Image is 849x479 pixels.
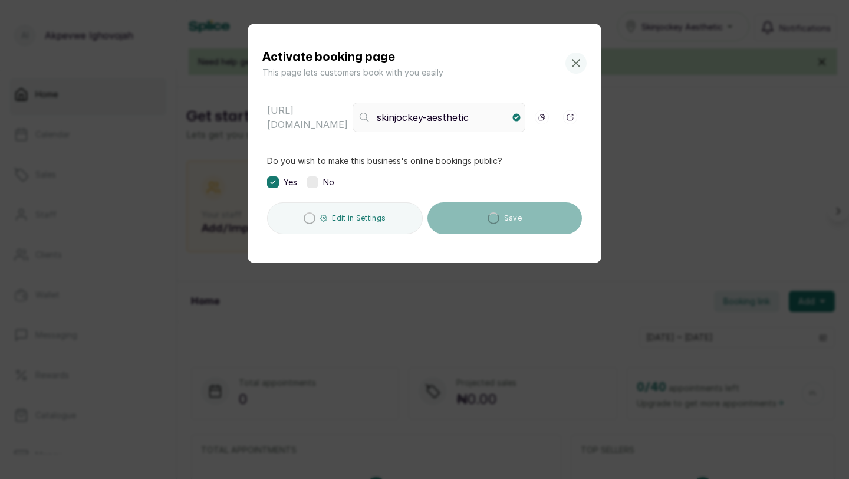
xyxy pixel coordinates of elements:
[267,202,423,234] button: Edit in Settings
[353,103,525,132] input: Enter name
[427,202,582,234] button: Save
[284,176,297,188] span: Yes
[267,155,502,167] label: Do you wish to make this business's online bookings public?
[530,106,554,129] button: Copy booking link
[262,67,443,78] p: This page lets customers book with you easily
[262,48,443,67] h1: Activate booking page
[332,214,386,223] span: Edit in Settings
[267,103,348,132] p: [URL][DOMAIN_NAME]
[323,176,334,188] span: No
